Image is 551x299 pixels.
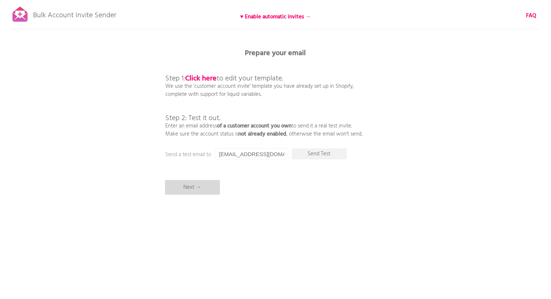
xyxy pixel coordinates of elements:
[166,151,312,159] p: Send a test email to
[239,130,287,138] b: not already enabled
[292,148,347,159] p: Send Test
[240,12,311,21] b: ♥ Enable automatic invites →
[245,47,306,59] b: Prepare your email
[166,112,221,124] span: Step 2: Test it out.
[33,4,116,23] p: Bulk Account Invite Sender
[185,73,217,84] a: Click here
[526,11,536,20] b: FAQ
[217,122,292,130] b: of a customer account you own
[166,73,283,84] span: Step 1: to edit your template.
[165,180,220,195] p: Next →
[166,59,363,138] p: We use the 'customer account invite' template you have already set up in Shopify, complete with s...
[526,12,536,20] a: FAQ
